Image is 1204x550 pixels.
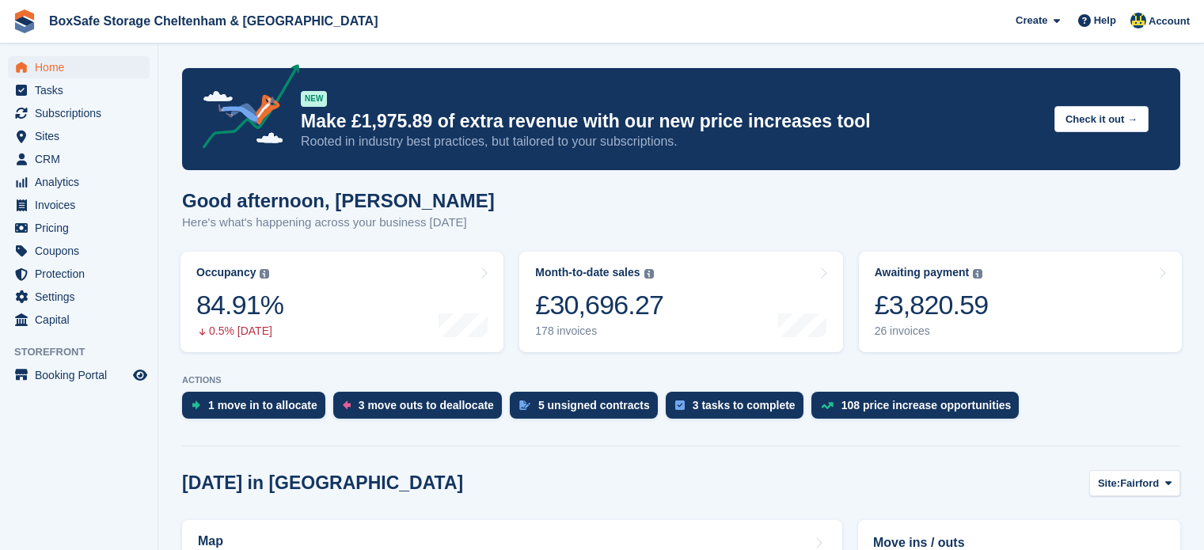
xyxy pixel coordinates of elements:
a: Month-to-date sales £30,696.27 178 invoices [519,252,842,352]
div: 1 move in to allocate [208,399,317,412]
span: Pricing [35,217,130,239]
span: Capital [35,309,130,331]
div: Month-to-date sales [535,266,640,279]
a: 3 tasks to complete [666,392,811,427]
span: Tasks [35,79,130,101]
h1: Good afternoon, [PERSON_NAME] [182,190,495,211]
img: move_ins_to_allocate_icon-fdf77a2bb77ea45bf5b3d319d69a93e2d87916cf1d5bf7949dd705db3b84f3ca.svg [192,400,200,410]
span: Coupons [35,240,130,262]
p: Here's what's happening across your business [DATE] [182,214,495,232]
h2: Map [198,534,223,548]
a: Occupancy 84.91% 0.5% [DATE] [180,252,503,352]
a: 1 move in to allocate [182,392,333,427]
a: Preview store [131,366,150,385]
a: menu [8,364,150,386]
p: Make £1,975.89 of extra revenue with our new price increases tool [301,110,1042,133]
a: menu [8,148,150,170]
div: 84.91% [196,289,283,321]
div: 3 tasks to complete [693,399,796,412]
a: menu [8,217,150,239]
span: CRM [35,148,130,170]
span: Sites [35,125,130,147]
a: menu [8,125,150,147]
span: Site: [1098,476,1120,491]
div: NEW [301,91,327,107]
a: 3 move outs to deallocate [333,392,510,427]
span: Storefront [14,344,158,360]
a: menu [8,194,150,216]
div: £3,820.59 [875,289,989,321]
a: menu [8,56,150,78]
div: 0.5% [DATE] [196,324,283,338]
span: Home [35,56,130,78]
span: Booking Portal [35,364,130,386]
a: 5 unsigned contracts [510,392,666,427]
span: Invoices [35,194,130,216]
img: icon-info-grey-7440780725fd019a000dd9b08b2336e03edf1995a4989e88bcd33f0948082b44.svg [260,269,269,279]
a: menu [8,171,150,193]
a: menu [8,79,150,101]
span: Help [1094,13,1116,28]
img: price-adjustments-announcement-icon-8257ccfd72463d97f412b2fc003d46551f7dbcb40ab6d574587a9cd5c0d94... [189,64,300,154]
a: menu [8,286,150,308]
h2: [DATE] in [GEOGRAPHIC_DATA] [182,472,463,494]
span: Protection [35,263,130,285]
div: £30,696.27 [535,289,663,321]
button: Check it out → [1054,106,1149,132]
span: Create [1016,13,1047,28]
img: icon-info-grey-7440780725fd019a000dd9b08b2336e03edf1995a4989e88bcd33f0948082b44.svg [644,269,654,279]
a: menu [8,102,150,124]
div: Awaiting payment [875,266,970,279]
p: Rooted in industry best practices, but tailored to your subscriptions. [301,133,1042,150]
img: icon-info-grey-7440780725fd019a000dd9b08b2336e03edf1995a4989e88bcd33f0948082b44.svg [973,269,982,279]
span: Account [1149,13,1190,29]
a: BoxSafe Storage Cheltenham & [GEOGRAPHIC_DATA] [43,8,384,34]
img: price_increase_opportunities-93ffe204e8149a01c8c9dc8f82e8f89637d9d84a8eef4429ea346261dce0b2c0.svg [821,402,834,409]
img: task-75834270c22a3079a89374b754ae025e5fb1db73e45f91037f5363f120a921f8.svg [675,400,685,410]
span: Subscriptions [35,102,130,124]
a: menu [8,263,150,285]
div: 26 invoices [875,324,989,338]
img: move_outs_to_deallocate_icon-f764333ba52eb49d3ac5e1228854f67142a1ed5810a6f6cc68b1a99e826820c5.svg [343,400,351,410]
button: Site: Fairford [1089,470,1180,496]
img: contract_signature_icon-13c848040528278c33f63329250d36e43548de30e8caae1d1a13099fd9432cc5.svg [519,400,530,410]
div: 5 unsigned contracts [538,399,650,412]
a: 108 price increase opportunities [811,392,1027,427]
span: Fairford [1120,476,1159,491]
div: Occupancy [196,266,256,279]
div: 3 move outs to deallocate [359,399,494,412]
span: Analytics [35,171,130,193]
a: menu [8,309,150,331]
a: Awaiting payment £3,820.59 26 invoices [859,252,1182,352]
img: Kim Virabi [1130,13,1146,28]
img: stora-icon-8386f47178a22dfd0bd8f6a31ec36ba5ce8667c1dd55bd0f319d3a0aa187defe.svg [13,9,36,33]
p: ACTIONS [182,375,1180,385]
div: 178 invoices [535,324,663,338]
span: Settings [35,286,130,308]
a: menu [8,240,150,262]
div: 108 price increase opportunities [841,399,1012,412]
